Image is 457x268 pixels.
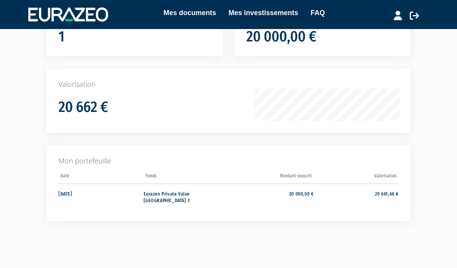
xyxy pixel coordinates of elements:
td: [DATE] [58,184,144,210]
a: Mes investissements [228,7,298,18]
a: Mes documents [163,7,216,18]
p: Valorisation [58,79,399,89]
h1: 20 000,00 € [246,29,316,45]
img: 1732889491-logotype_eurazeo_blanc_rvb.png [28,7,108,21]
td: 20 000,00 € [228,184,314,210]
th: Montant souscrit [228,171,314,184]
th: Date [58,171,144,184]
td: Eurazeo Private Value [GEOGRAPHIC_DATA] 3 [144,184,229,210]
th: Fonds [144,171,229,184]
p: Mon portefeuille [58,156,399,166]
td: 20 661,66 € [314,184,399,210]
a: FAQ [311,7,325,18]
th: Valorisation [314,171,399,184]
h1: 20 662 € [58,99,108,115]
h1: 1 [58,29,65,45]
